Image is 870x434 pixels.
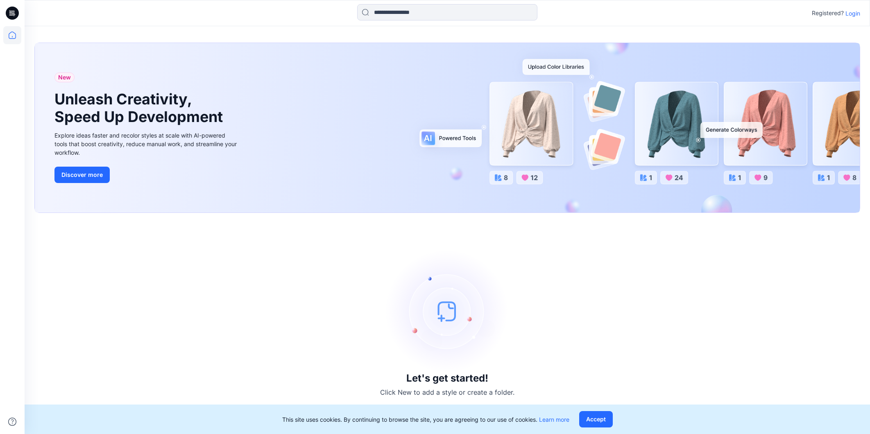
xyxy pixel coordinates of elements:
[579,411,613,427] button: Accept
[54,131,239,157] div: Explore ideas faster and recolor styles at scale with AI-powered tools that boost creativity, red...
[812,8,844,18] p: Registered?
[54,90,227,126] h1: Unleash Creativity, Speed Up Development
[54,167,110,183] button: Discover more
[282,415,569,424] p: This site uses cookies. By continuing to browse the site, you are agreeing to our use of cookies.
[406,373,488,384] h3: Let's get started!
[539,416,569,423] a: Learn more
[58,72,71,82] span: New
[845,9,860,18] p: Login
[380,387,514,397] p: Click New to add a style or create a folder.
[54,167,239,183] a: Discover more
[386,250,509,373] img: empty-state-image.svg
